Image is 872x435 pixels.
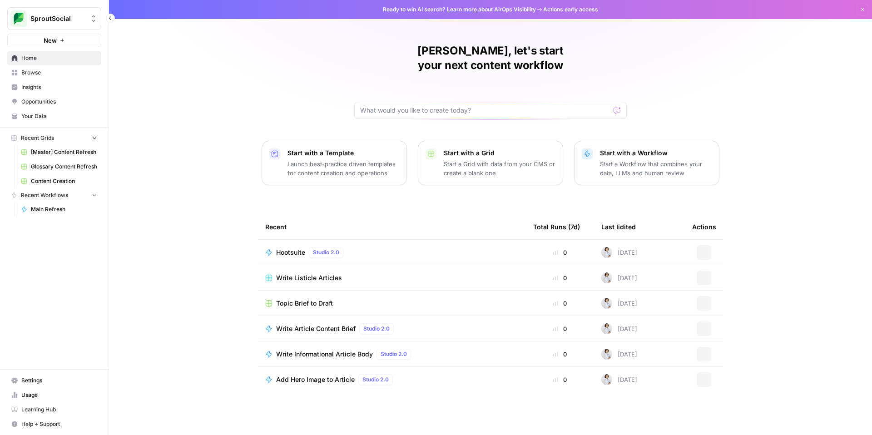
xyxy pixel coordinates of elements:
[7,417,101,431] button: Help + Support
[7,51,101,65] a: Home
[17,202,101,217] a: Main Refresh
[533,324,587,333] div: 0
[7,388,101,402] a: Usage
[363,325,390,333] span: Studio 2.0
[276,248,305,257] span: Hootsuite
[533,350,587,359] div: 0
[31,163,97,171] span: Glossary Content Refresh
[21,376,97,385] span: Settings
[7,34,101,47] button: New
[418,141,563,185] button: Start with a GridStart a Grid with data from your CMS or create a blank one
[601,272,612,283] img: jknv0oczz1bkybh4cpsjhogg89cj
[265,323,519,334] a: Write Article Content BriefStudio 2.0
[21,83,97,91] span: Insights
[21,134,54,142] span: Recent Grids
[7,109,101,124] a: Your Data
[287,148,399,158] p: Start with a Template
[601,374,612,385] img: jknv0oczz1bkybh4cpsjhogg89cj
[31,177,97,185] span: Content Creation
[601,323,612,334] img: jknv0oczz1bkybh4cpsjhogg89cj
[21,405,97,414] span: Learning Hub
[313,248,339,257] span: Studio 2.0
[276,324,356,333] span: Write Article Content Brief
[444,148,555,158] p: Start with a Grid
[354,44,627,73] h1: [PERSON_NAME], let's start your next content workflow
[601,298,637,309] div: [DATE]
[447,6,477,13] a: Learn more
[7,94,101,109] a: Opportunities
[7,80,101,94] a: Insights
[265,247,519,258] a: HootsuiteStudio 2.0
[21,98,97,106] span: Opportunities
[601,349,637,360] div: [DATE]
[533,214,580,239] div: Total Runs (7d)
[30,14,85,23] span: SproutSocial
[381,350,407,358] span: Studio 2.0
[601,247,637,258] div: [DATE]
[21,54,97,62] span: Home
[360,106,610,115] input: What would you like to create today?
[44,36,57,45] span: New
[276,350,373,359] span: Write Informational Article Body
[21,112,97,120] span: Your Data
[21,420,97,428] span: Help + Support
[533,375,587,384] div: 0
[21,69,97,77] span: Browse
[7,373,101,388] a: Settings
[601,374,637,385] div: [DATE]
[444,159,555,178] p: Start a Grid with data from your CMS or create a blank one
[601,214,636,239] div: Last Edited
[543,5,598,14] span: Actions early access
[21,191,68,199] span: Recent Workflows
[265,374,519,385] a: Add Hero Image to ArticleStudio 2.0
[265,214,519,239] div: Recent
[276,299,333,308] span: Topic Brief to Draft
[601,247,612,258] img: jknv0oczz1bkybh4cpsjhogg89cj
[7,188,101,202] button: Recent Workflows
[600,148,712,158] p: Start with a Workflow
[7,65,101,80] a: Browse
[533,299,587,308] div: 0
[601,323,637,334] div: [DATE]
[601,349,612,360] img: jknv0oczz1bkybh4cpsjhogg89cj
[21,391,97,399] span: Usage
[601,298,612,309] img: jknv0oczz1bkybh4cpsjhogg89cj
[533,248,587,257] div: 0
[265,299,519,308] a: Topic Brief to Draft
[276,375,355,384] span: Add Hero Image to Article
[601,272,637,283] div: [DATE]
[383,5,536,14] span: Ready to win AI search? about AirOps Visibility
[7,7,101,30] button: Workspace: SproutSocial
[362,376,389,384] span: Studio 2.0
[692,214,716,239] div: Actions
[600,159,712,178] p: Start a Workflow that combines your data, LLMs and human review
[7,402,101,417] a: Learning Hub
[262,141,407,185] button: Start with a TemplateLaunch best-practice driven templates for content creation and operations
[31,148,97,156] span: [Master] Content Refresh
[574,141,719,185] button: Start with a WorkflowStart a Workflow that combines your data, LLMs and human review
[276,273,342,282] span: Write Listicle Articles
[287,159,399,178] p: Launch best-practice driven templates for content creation and operations
[265,273,519,282] a: Write Listicle Articles
[10,10,27,27] img: SproutSocial Logo
[7,131,101,145] button: Recent Grids
[533,273,587,282] div: 0
[17,145,101,159] a: [Master] Content Refresh
[17,159,101,174] a: Glossary Content Refresh
[31,205,97,213] span: Main Refresh
[17,174,101,188] a: Content Creation
[265,349,519,360] a: Write Informational Article BodyStudio 2.0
